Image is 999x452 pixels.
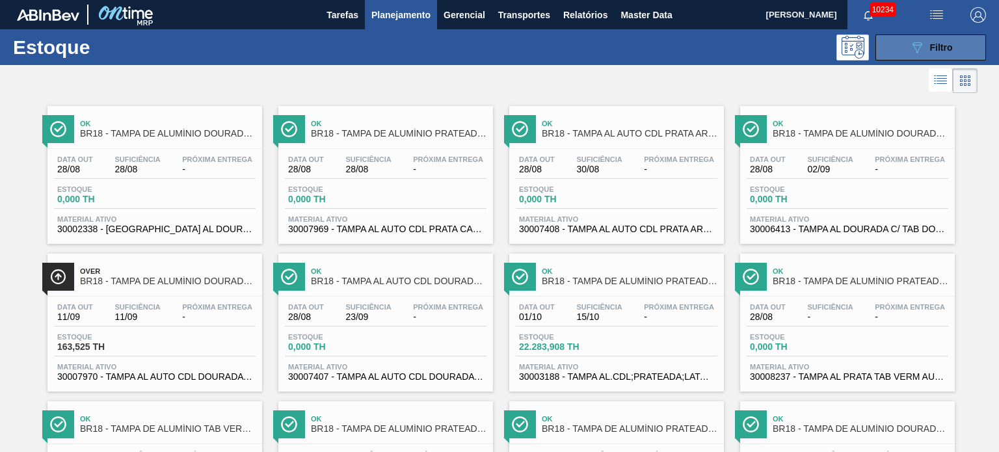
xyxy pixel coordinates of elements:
[836,34,869,60] div: Pogramando: nenhum usuário selecionado
[773,424,948,434] span: BR18 - TAMPA DE ALUMÍNIO DOURADA TAB DOURADO
[114,165,160,174] span: 28/08
[512,121,528,137] img: Ícone
[512,416,528,432] img: Ícone
[311,276,486,286] span: BR18 - TAMPA AL AUTO CDL DOURADA ARDAGH
[542,415,717,423] span: Ok
[311,120,486,127] span: Ok
[80,129,256,139] span: BR18 - TAMPA DE ALUMÍNIO DOURADA TAB DOURADO CROWN
[542,276,717,286] span: BR18 - TAMPA DE ALUMÍNIO PRATEADA BALL CDL
[519,185,610,193] span: Estoque
[57,363,252,371] span: Material ativo
[288,363,483,371] span: Material ativo
[288,185,379,193] span: Estoque
[57,333,148,341] span: Estoque
[519,312,555,322] span: 01/10
[288,165,324,174] span: 28/08
[57,303,93,311] span: Data out
[750,185,841,193] span: Estoque
[57,215,252,223] span: Material ativo
[345,155,391,163] span: Suficiência
[750,342,841,352] span: 0,000 TH
[50,269,66,285] img: Ícone
[750,224,945,234] span: 30006413 - TAMPA AL DOURADA C/ TAB DOURADO ARDAGH
[38,244,269,392] a: ÍconeOverBR18 - TAMPA DE ALUMÍNIO DOURADA CANPACK CDLData out11/09Suficiência11/09Próxima Entrega...
[57,372,252,382] span: 30007970 - TAMPA AL AUTO CDL DOURADA CANPACK
[576,303,622,311] span: Suficiência
[288,155,324,163] span: Data out
[17,9,79,21] img: TNhmsLtSVTkK8tSr43FrP2fwEKptu5GPRR3wAAAABJRU5ErkJggg==
[773,415,948,423] span: Ok
[519,303,555,311] span: Data out
[371,7,431,23] span: Planejamento
[182,312,252,322] span: -
[773,276,948,286] span: BR18 - TAMPA DE ALUMÍNIO PRATEADA TAB VERMELHO ISE
[773,267,948,275] span: Ok
[807,312,853,322] span: -
[519,224,714,234] span: 30007408 - TAMPA AL AUTO CDL PRATA ARDAGH
[644,312,714,322] span: -
[182,303,252,311] span: Próxima Entrega
[269,96,499,244] a: ÍconeOkBR18 - TAMPA DE ALUMÍNIO PRATEADA CANPACK CDLData out28/08Suficiência28/08Próxima Entrega-...
[114,155,160,163] span: Suficiência
[50,121,66,137] img: Ícone
[80,424,256,434] span: BR18 - TAMPA DE ALUMÍNIO TAB VERMELHO CANPACK CDL
[875,312,945,322] span: -
[750,363,945,371] span: Material ativo
[311,129,486,139] span: BR18 - TAMPA DE ALUMÍNIO PRATEADA CANPACK CDL
[542,129,717,139] span: BR18 - TAMPA AL AUTO CDL PRATA ARDAGH
[750,372,945,382] span: 30008237 - TAMPA AL PRATA TAB VERM AUTO ISE
[519,342,610,352] span: 22.283,908 TH
[807,155,853,163] span: Suficiência
[38,96,269,244] a: ÍconeOkBR18 - TAMPA DE ALUMÍNIO DOURADA TAB DOURADO CROWNData out28/08Suficiência28/08Próxima Ent...
[80,120,256,127] span: Ok
[498,7,550,23] span: Transportes
[80,276,256,286] span: BR18 - TAMPA DE ALUMÍNIO DOURADA CANPACK CDL
[512,269,528,285] img: Ícone
[288,312,324,322] span: 28/08
[288,303,324,311] span: Data out
[345,303,391,311] span: Suficiência
[807,165,853,174] span: 02/09
[807,303,853,311] span: Suficiência
[444,7,485,23] span: Gerencial
[519,165,555,174] span: 28/08
[620,7,672,23] span: Master Data
[576,165,622,174] span: 30/08
[875,165,945,174] span: -
[57,155,93,163] span: Data out
[281,416,297,432] img: Ícone
[644,165,714,174] span: -
[519,363,714,371] span: Material ativo
[269,244,499,392] a: ÍconeOkBR18 - TAMPA AL AUTO CDL DOURADA ARDAGHData out28/08Suficiência23/09Próxima Entrega-Estoqu...
[326,7,358,23] span: Tarefas
[311,267,486,275] span: Ok
[730,96,961,244] a: ÍconeOkBR18 - TAMPA DE ALUMÍNIO DOURADA TAB DOURADO ARDAGHData out28/08Suficiência02/09Próxima En...
[750,215,945,223] span: Material ativo
[970,7,986,23] img: Logout
[13,40,200,55] h1: Estoque
[875,303,945,311] span: Próxima Entrega
[281,121,297,137] img: Ícone
[519,372,714,382] span: 30003188 - TAMPA AL.CDL;PRATEADA;LATA-AUTOMATICA;
[730,244,961,392] a: ÍconeOkBR18 - TAMPA DE ALUMÍNIO PRATEADA TAB VERMELHO ISEData out28/08Suficiência-Próxima Entrega...
[499,96,730,244] a: ÍconeOkBR18 - TAMPA AL AUTO CDL PRATA ARDAGHData out28/08Suficiência30/08Próxima Entrega-Estoque0...
[930,42,953,53] span: Filtro
[413,155,483,163] span: Próxima Entrega
[182,155,252,163] span: Próxima Entrega
[114,312,160,322] span: 11/09
[57,224,252,234] span: 30002338 - TAMPA AL DOURADA TAB DOUR AUTO ISE
[413,165,483,174] span: -
[288,194,379,204] span: 0,000 TH
[519,194,610,204] span: 0,000 TH
[875,34,986,60] button: Filtro
[870,3,896,17] span: 10234
[57,165,93,174] span: 28/08
[750,165,786,174] span: 28/08
[750,312,786,322] span: 28/08
[57,342,148,352] span: 163,525 TH
[114,303,160,311] span: Suficiência
[519,215,714,223] span: Material ativo
[743,121,759,137] img: Ícone
[57,194,148,204] span: 0,000 TH
[743,269,759,285] img: Ícone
